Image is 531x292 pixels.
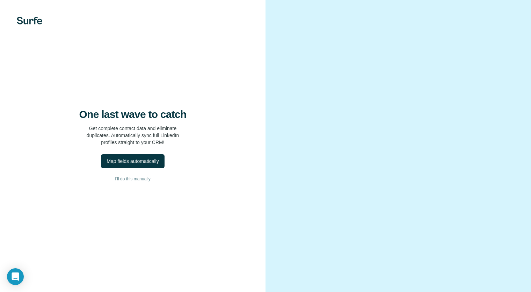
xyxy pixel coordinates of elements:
[7,268,24,285] div: Open Intercom Messenger
[107,158,159,165] div: Map fields automatically
[17,17,42,24] img: Surfe's logo
[101,154,164,168] button: Map fields automatically
[115,176,150,182] span: I’ll do this manually
[79,108,187,121] h4: One last wave to catch
[14,174,252,184] button: I’ll do this manually
[87,125,179,146] p: Get complete contact data and eliminate duplicates. Automatically sync full LinkedIn profiles str...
